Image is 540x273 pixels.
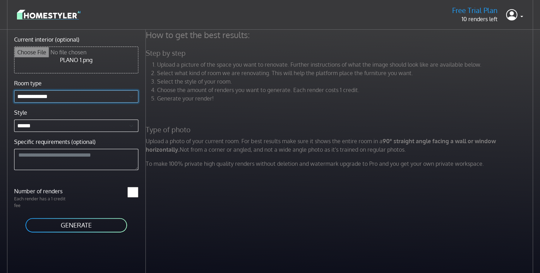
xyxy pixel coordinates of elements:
[14,79,42,87] label: Room type
[142,49,539,57] h5: Step by step
[157,60,535,69] li: Upload a picture of the space you want to renovate. Further instructions of what the image should...
[157,77,535,86] li: Select the style of your room.
[157,94,535,103] li: Generate your render!
[10,195,76,209] p: Each render has a 1 credit fee
[157,86,535,94] li: Choose the amount of renders you want to generate. Each render costs 1 credit.
[452,6,498,15] h5: Free Trial Plan
[142,137,539,154] p: Upload a photo of your current room. For best results make sure it shows the entire room in a Not...
[452,15,498,23] p: 10 renders left
[10,187,76,195] label: Number of renders
[142,125,539,134] h5: Type of photo
[142,30,539,40] h4: How to get the best results:
[157,69,535,77] li: Select what kind of room we are renovating. This will help the platform place the furniture you w...
[17,8,80,21] img: logo-3de290ba35641baa71223ecac5eacb59cb85b4c7fdf211dc9aaecaaee71ea2f8.svg
[25,217,128,233] button: GENERATE
[14,138,96,146] label: Specific requirements (optional)
[142,159,539,168] p: To make 100% private high quality renders without deletion and watermark upgrade to Pro and you g...
[14,108,27,117] label: Style
[14,35,79,44] label: Current interior (optional)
